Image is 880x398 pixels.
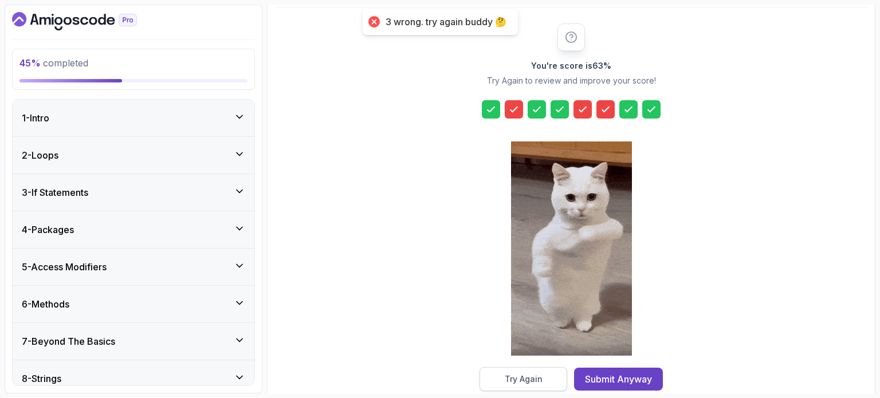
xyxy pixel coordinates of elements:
h3: 7 - Beyond The Basics [22,334,115,348]
h3: 5 - Access Modifiers [22,260,107,274]
button: 5-Access Modifiers [13,249,254,285]
button: 6-Methods [13,286,254,322]
h2: You're score is 63 % [531,60,611,72]
button: 1-Intro [13,100,254,136]
button: 2-Loops [13,137,254,174]
h3: 6 - Methods [22,297,69,311]
p: Try Again to review and improve your score! [487,75,656,86]
button: 7-Beyond The Basics [13,323,254,360]
span: completed [19,57,88,69]
button: 8-Strings [13,360,254,397]
h3: 1 - Intro [22,111,49,125]
span: 45 % [19,57,41,69]
div: Try Again [505,373,543,385]
h3: 3 - If Statements [22,186,88,199]
h3: 4 - Packages [22,223,74,237]
div: 3 wrong. try again buddy 🤔 [386,16,506,28]
button: Try Again [480,367,567,391]
div: Submit Anyway [585,372,652,386]
button: 4-Packages [13,211,254,248]
img: cool-cat [511,141,632,356]
button: Submit Anyway [574,368,663,391]
a: Dashboard [12,12,163,30]
button: 3-If Statements [13,174,254,211]
h3: 2 - Loops [22,148,58,162]
h3: 8 - Strings [22,372,61,385]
